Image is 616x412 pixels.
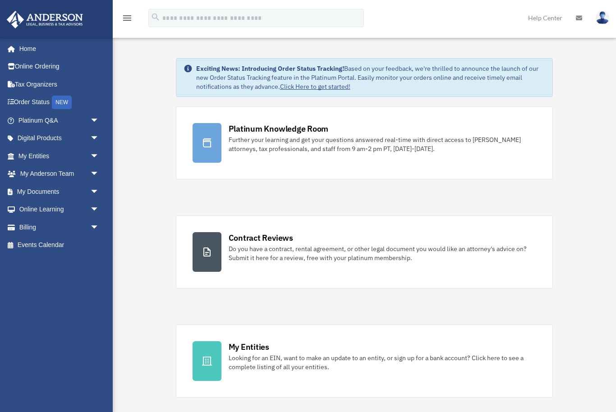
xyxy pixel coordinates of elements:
a: Platinum Q&Aarrow_drop_down [6,111,113,129]
a: My Entities Looking for an EIN, want to make an update to an entity, or sign up for a bank accoun... [176,325,553,398]
a: Online Ordering [6,58,113,76]
a: Events Calendar [6,236,113,254]
a: Billingarrow_drop_down [6,218,113,236]
div: My Entities [229,341,269,352]
strong: Exciting News: Introducing Order Status Tracking! [196,64,344,73]
span: arrow_drop_down [90,165,108,183]
div: Contract Reviews [229,232,293,243]
a: Order StatusNEW [6,93,113,112]
a: Online Learningarrow_drop_down [6,201,113,219]
a: My Anderson Teamarrow_drop_down [6,165,113,183]
span: arrow_drop_down [90,201,108,219]
a: Platinum Knowledge Room Further your learning and get your questions answered real-time with dire... [176,106,553,179]
span: arrow_drop_down [90,218,108,237]
a: My Documentsarrow_drop_down [6,183,113,201]
div: Platinum Knowledge Room [229,123,329,134]
a: Contract Reviews Do you have a contract, rental agreement, or other legal document you would like... [176,215,553,288]
span: arrow_drop_down [90,183,108,201]
div: Do you have a contract, rental agreement, or other legal document you would like an attorney's ad... [229,244,537,262]
i: menu [122,13,133,23]
i: search [151,12,161,22]
span: arrow_drop_down [90,111,108,130]
span: arrow_drop_down [90,129,108,148]
img: Anderson Advisors Platinum Portal [4,11,86,28]
a: Digital Productsarrow_drop_down [6,129,113,147]
img: User Pic [596,11,609,24]
div: Further your learning and get your questions answered real-time with direct access to [PERSON_NAM... [229,135,537,153]
a: menu [122,16,133,23]
a: My Entitiesarrow_drop_down [6,147,113,165]
div: Looking for an EIN, want to make an update to an entity, or sign up for a bank account? Click her... [229,353,537,371]
a: Tax Organizers [6,75,113,93]
a: Home [6,40,108,58]
div: Based on your feedback, we're thrilled to announce the launch of our new Order Status Tracking fe... [196,64,546,91]
a: Click Here to get started! [280,82,350,91]
div: NEW [52,96,72,109]
span: arrow_drop_down [90,147,108,165]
